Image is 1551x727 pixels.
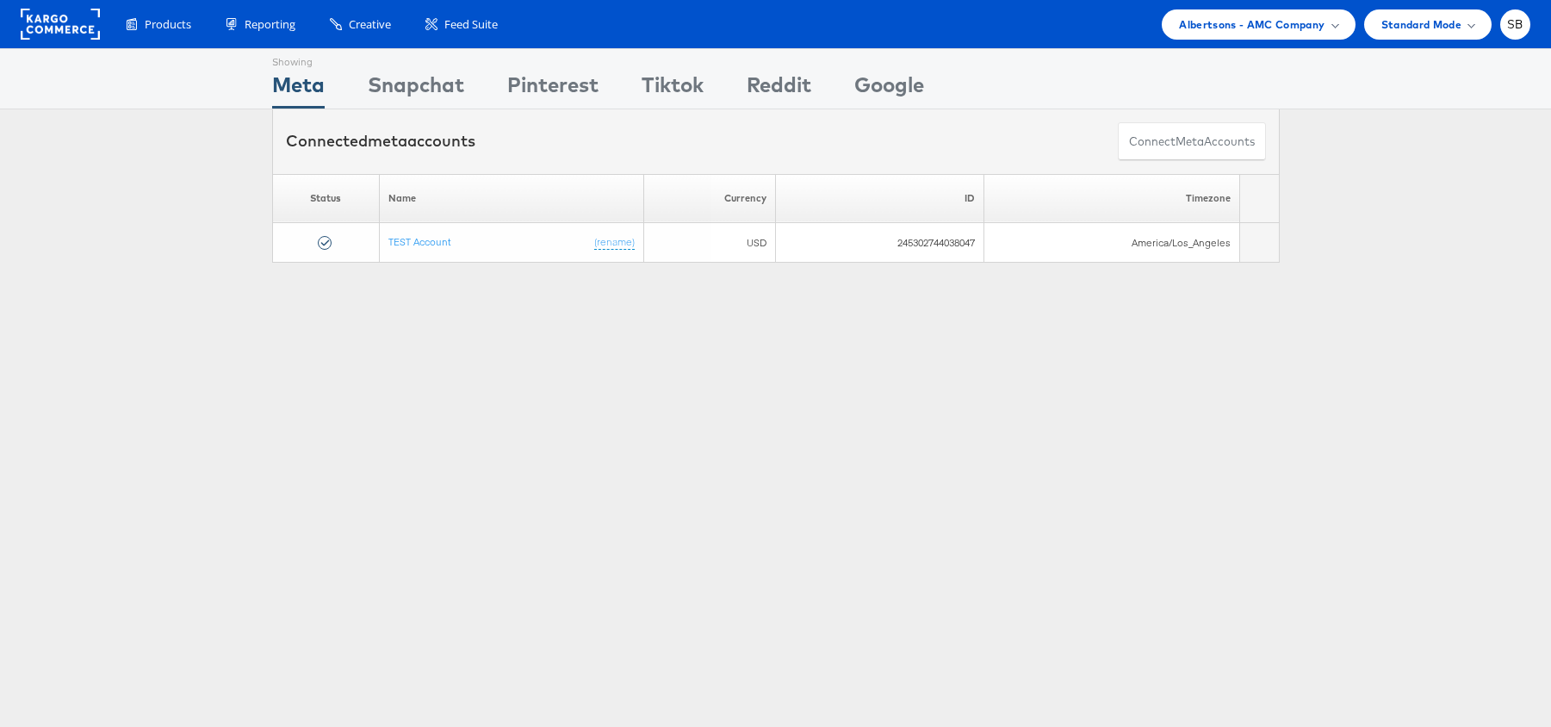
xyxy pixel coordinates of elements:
[984,174,1240,223] th: Timezone
[272,174,379,223] th: Status
[145,16,191,33] span: Products
[747,70,811,109] div: Reddit
[368,131,407,151] span: meta
[368,70,464,109] div: Snapchat
[594,235,635,250] a: (rename)
[286,130,475,152] div: Connected accounts
[1118,122,1266,161] button: ConnectmetaAccounts
[775,174,983,223] th: ID
[644,223,776,263] td: USD
[642,70,704,109] div: Tiktok
[272,70,325,109] div: Meta
[775,223,983,263] td: 245302744038047
[272,49,325,70] div: Showing
[379,174,644,223] th: Name
[444,16,498,33] span: Feed Suite
[245,16,295,33] span: Reporting
[507,70,599,109] div: Pinterest
[349,16,391,33] span: Creative
[1381,16,1461,34] span: Standard Mode
[1179,16,1325,34] span: Albertsons - AMC Company
[984,223,1240,263] td: America/Los_Angeles
[388,235,451,248] a: TEST Account
[1507,19,1523,30] span: SB
[854,70,924,109] div: Google
[1176,134,1204,150] span: meta
[644,174,776,223] th: Currency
